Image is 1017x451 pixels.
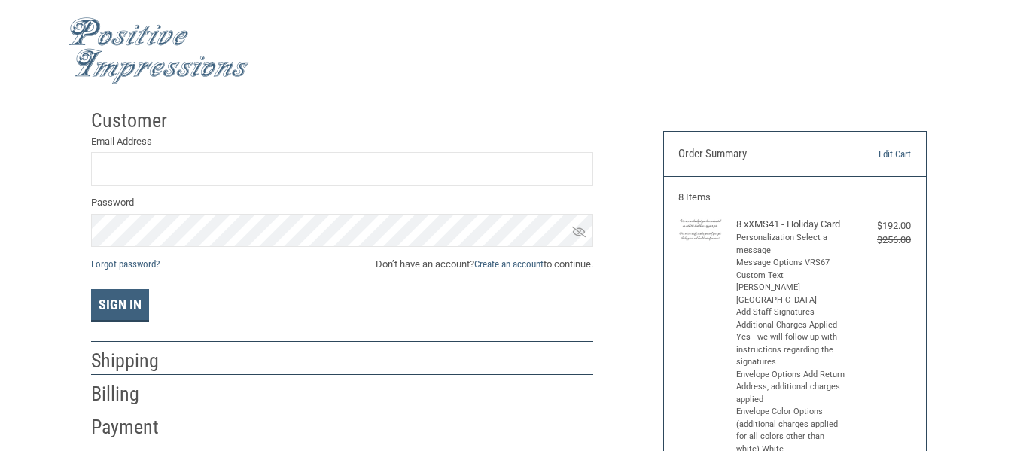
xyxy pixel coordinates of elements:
li: Envelope Options Add Return Address, additional charges applied [736,369,849,407]
h2: Billing [91,382,179,407]
span: Don’t have an account? to continue. [376,257,593,272]
img: Positive Impressions [69,17,249,84]
h2: Customer [91,108,179,133]
a: Forgot password? [91,258,160,270]
h2: Payment [91,415,179,440]
h2: Shipping [91,349,179,373]
button: Sign In [91,289,149,322]
a: Edit Cart [836,147,911,162]
h3: Order Summary [678,147,836,162]
li: Add Staff Signatures - Additional Charges Applied Yes - we will follow up with instructions regar... [736,306,849,369]
h4: 8 x XMS41 - Holiday Card [736,218,849,230]
label: Password [91,195,593,210]
h3: 8 Items [678,191,911,203]
a: Create an account [474,258,544,270]
div: $256.00 [853,233,911,248]
div: $192.00 [853,218,911,233]
li: Custom Text [PERSON_NAME][GEOGRAPHIC_DATA] [736,270,849,307]
label: Email Address [91,134,593,149]
li: Message Options VRS67 [736,257,849,270]
li: Personalization Select a message [736,232,849,257]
